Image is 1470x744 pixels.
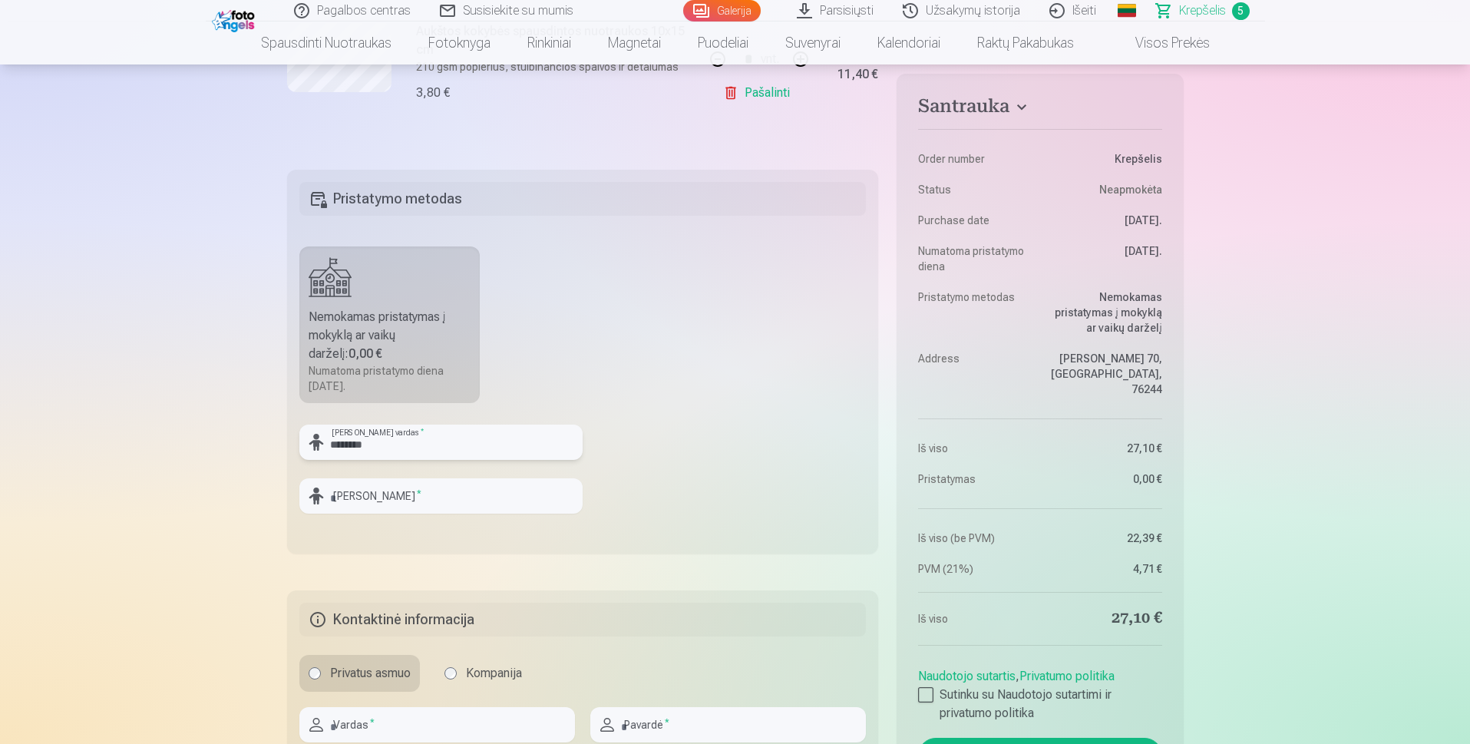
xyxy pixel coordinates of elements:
dt: Status [918,182,1032,197]
img: /fa2 [212,6,259,32]
a: Spausdinti nuotraukas [243,21,410,64]
dt: Purchase date [918,213,1032,228]
a: Suvenyrai [767,21,859,64]
dt: Pristatymas [918,471,1032,487]
dt: PVM (21%) [918,561,1032,577]
a: Raktų pakabukas [959,21,1092,64]
a: Pašalinti [723,78,796,108]
input: Kompanija [444,667,457,680]
dd: 22,39 € [1048,531,1162,546]
div: 11,40 € [837,70,878,79]
div: Numatoma pristatymo diena [DATE]. [309,363,471,394]
a: Rinkiniai [509,21,590,64]
div: 3,80 € [416,84,450,102]
dt: Iš viso [918,441,1032,456]
input: Privatus asmuo [309,667,321,680]
a: Fotoknyga [410,21,509,64]
dt: Iš viso [918,608,1032,630]
dd: 0,00 € [1048,471,1162,487]
dt: Address [918,351,1032,397]
a: Privatumo politika [1019,669,1115,683]
span: Neapmokėta [1099,182,1162,197]
a: Kalendoriai [859,21,959,64]
span: 5 [1232,2,1250,20]
dd: [PERSON_NAME] 70, [GEOGRAPHIC_DATA], 76244 [1048,351,1162,397]
dd: 4,71 € [1048,561,1162,577]
dd: [DATE]. [1048,213,1162,228]
b: 0,00 € [349,346,382,361]
dt: Pristatymo metodas [918,289,1032,336]
dt: Iš viso (be PVM) [918,531,1032,546]
a: Magnetai [590,21,679,64]
h5: Pristatymo metodas [299,182,867,216]
div: , [918,661,1161,723]
a: Naudotojo sutartis [918,669,1016,683]
dt: Order number [918,151,1032,167]
span: Krepšelis [1179,2,1226,20]
dd: Nemokamas pristatymas į mokyklą ar vaikų darželį [1048,289,1162,336]
dd: 27,10 € [1048,441,1162,456]
dd: Krepšelis [1048,151,1162,167]
a: Puodeliai [679,21,767,64]
label: Privatus asmuo [299,655,420,692]
p: 210 gsm popierius, stulbinančios spalvos ir detalumas [416,59,693,74]
div: Nemokamas pristatymas į mokyklą ar vaikų darželį : [309,308,471,363]
label: Sutinku su Naudotojo sutartimi ir privatumo politika [918,686,1161,723]
a: Visos prekės [1092,21,1228,64]
label: Kompanija [435,655,531,692]
button: Santrauka [918,95,1161,123]
dd: [DATE]. [1048,243,1162,274]
dd: 27,10 € [1048,608,1162,630]
dt: Numatoma pristatymo diena [918,243,1032,274]
h5: Kontaktinė informacija [299,603,867,637]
